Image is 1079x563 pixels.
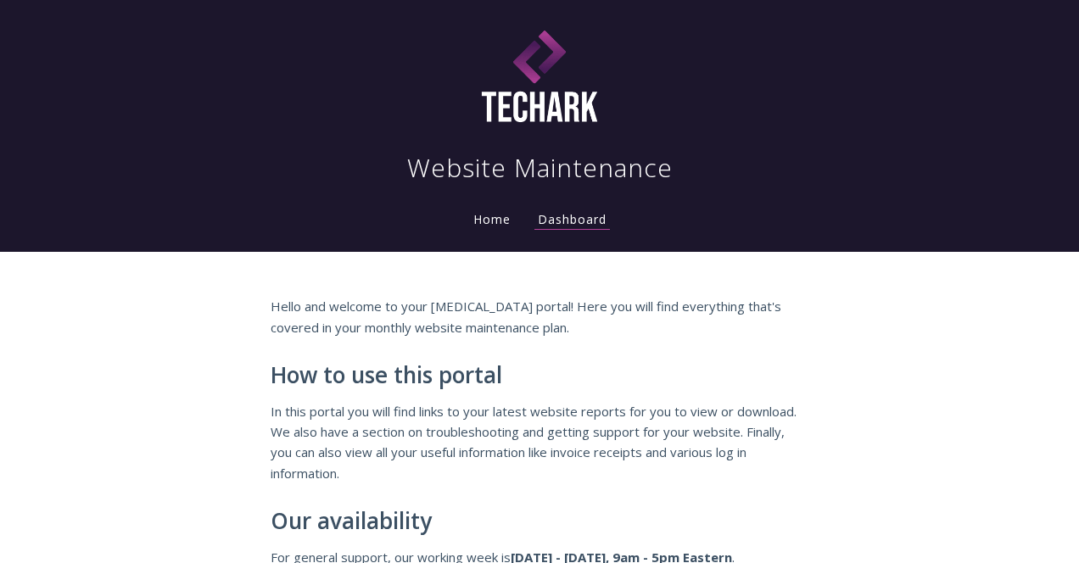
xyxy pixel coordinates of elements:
h2: Our availability [271,509,808,534]
p: Hello and welcome to your [MEDICAL_DATA] portal! Here you will find everything that's covered in ... [271,296,808,337]
a: Dashboard [534,211,610,230]
p: In this portal you will find links to your latest website reports for you to view or download. We... [271,401,808,484]
h2: How to use this portal [271,363,808,388]
h1: Website Maintenance [407,151,673,185]
a: Home [470,211,514,227]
